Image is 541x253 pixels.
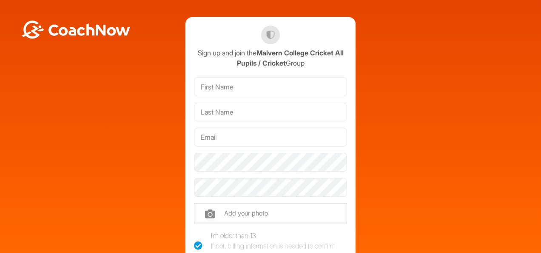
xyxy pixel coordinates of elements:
[194,78,347,96] input: First Name
[237,49,344,67] strong: Malvern College Cricket All Pupils / Cricket
[20,20,131,39] img: BwLJSsUCoWCh5upNqxVrqldRgqLPVwmV24tXu5FoVAoFEpwwqQ3VIfuoInZCoVCoTD4vwADAC3ZFMkVEQFDAAAAAElFTkSuQmCC
[194,103,347,121] input: Last Name
[194,128,347,147] input: Email
[261,26,280,44] img: Malvern College Cricket All Pupils
[194,48,347,68] div: Sign up and join the Group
